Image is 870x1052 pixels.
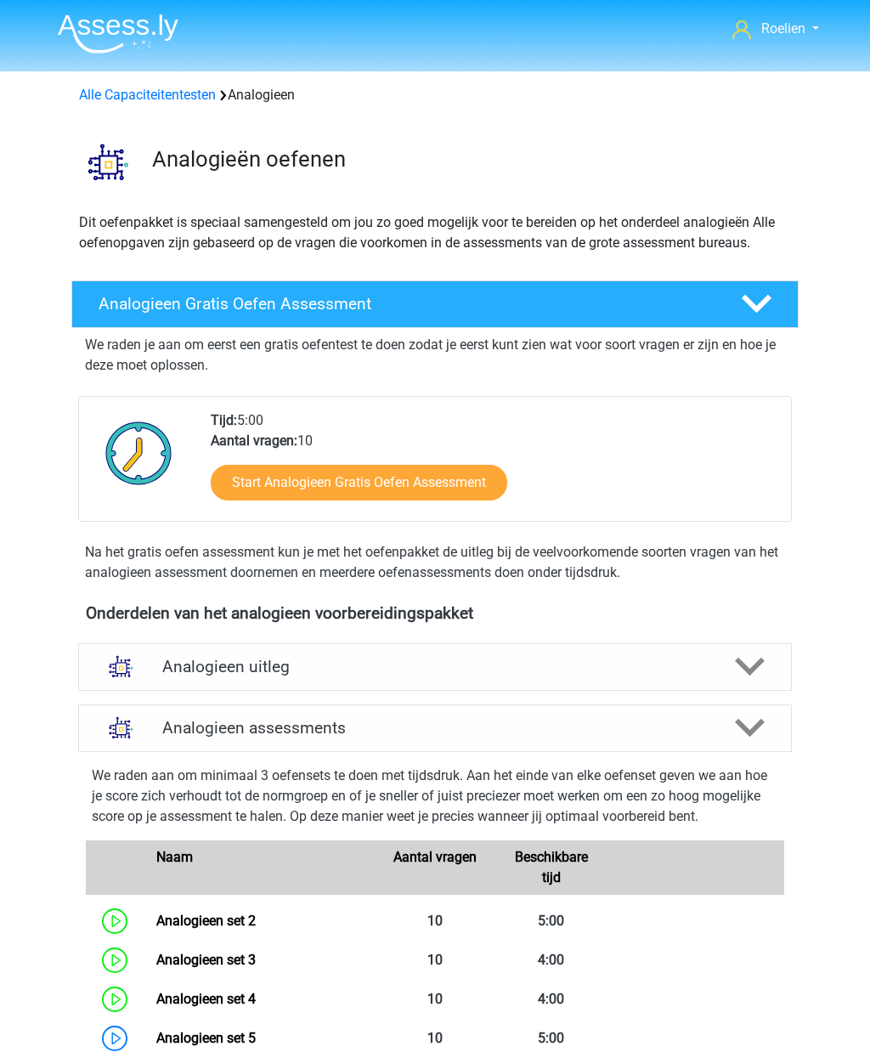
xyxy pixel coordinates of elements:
a: Alle Capaciteitentesten [79,87,216,103]
a: Analogieen set 3 [156,952,256,968]
div: 5:00 10 [198,410,790,521]
div: Aantal vragen [376,847,493,888]
a: Analogieen set 5 [156,1030,256,1046]
a: assessments Analogieen assessments [71,704,799,752]
h3: Analogieën oefenen [152,146,785,173]
div: Beschikbare tijd [493,847,609,888]
div: Na het gratis oefen assessment kun je met het oefenpakket de uitleg bij de veelvoorkomende soorte... [78,542,792,583]
img: analogieen assessments [99,706,143,749]
img: analogieen [72,126,144,198]
h4: Analogieen assessments [162,718,708,738]
p: We raden je aan om eerst een gratis oefentest te doen zodat je eerst kunt zien wat voor soort vra... [85,335,785,376]
span: Roelien [761,20,805,37]
a: Analogieen set 4 [156,991,256,1007]
b: Aantal vragen: [211,433,297,449]
p: Dit oefenpakket is speciaal samengesteld om jou zo goed mogelijk voor te bereiden op het onderdee... [79,212,791,253]
a: Roelien [726,19,826,39]
img: Assessly [58,14,178,54]
b: Tijd: [211,412,237,428]
h4: Analogieen uitleg [162,657,708,676]
p: We raden aan om minimaal 3 oefensets te doen met tijdsdruk. Aan het einde van elke oefenset geven... [92,766,778,827]
h4: Onderdelen van het analogieen voorbereidingspakket [86,603,784,623]
a: uitleg Analogieen uitleg [71,643,799,691]
div: Analogieen [72,85,798,105]
div: Naam [144,847,376,888]
a: Analogieen set 2 [156,913,256,929]
img: Klok [96,410,182,495]
img: analogieen uitleg [99,645,143,688]
h4: Analogieen Gratis Oefen Assessment [99,294,714,314]
a: Analogieen Gratis Oefen Assessment [65,280,805,328]
a: Start Analogieen Gratis Oefen Assessment [211,465,507,501]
